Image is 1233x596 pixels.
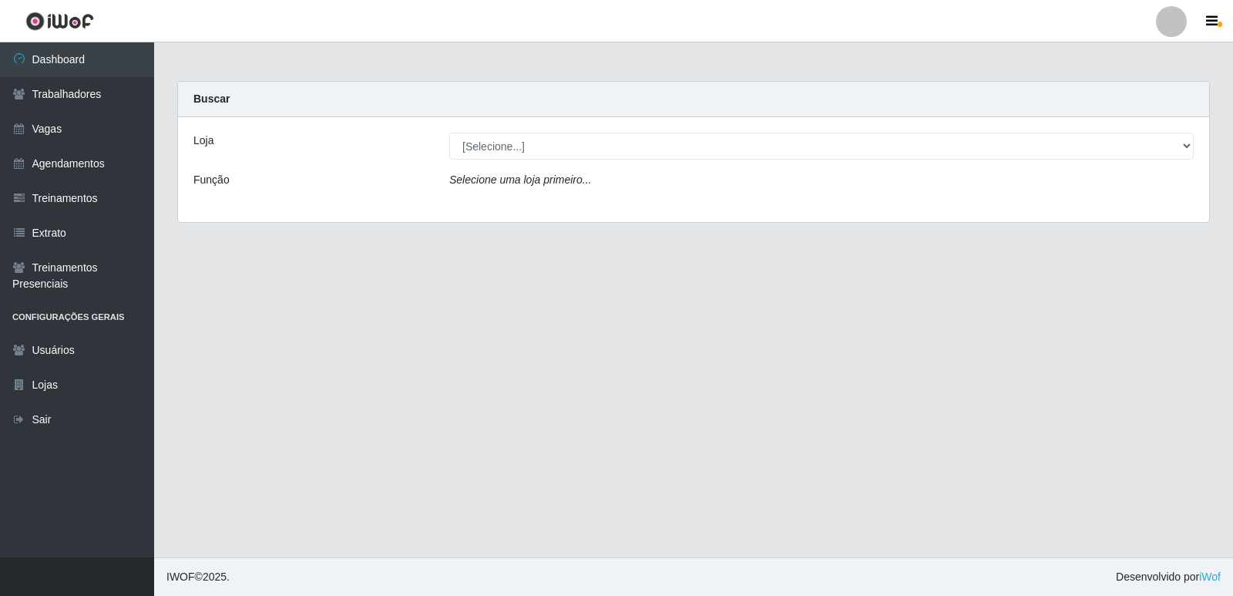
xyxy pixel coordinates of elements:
span: Desenvolvido por [1116,569,1221,585]
label: Loja [193,133,213,149]
i: Selecione uma loja primeiro... [449,173,591,186]
span: © 2025 . [166,569,230,585]
span: IWOF [166,571,195,583]
label: Função [193,172,230,188]
a: iWof [1199,571,1221,583]
strong: Buscar [193,93,230,105]
img: CoreUI Logo [25,12,94,31]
